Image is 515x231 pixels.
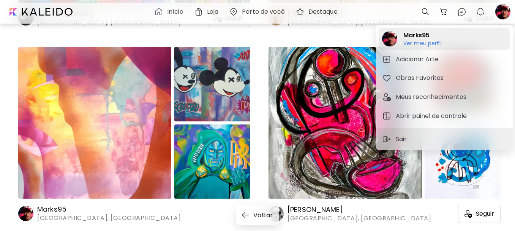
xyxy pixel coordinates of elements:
[379,70,510,86] button: tabObras Favoritas
[382,112,391,121] img: tab
[382,135,391,144] img: sign-out
[382,55,391,64] img: tab
[396,112,469,121] h5: Abrir painel de controle
[396,92,469,102] h5: Meus reconhecimentos
[379,132,412,147] button: sign-outSair
[379,108,510,124] button: tabAbrir painel de controle
[396,73,446,83] h5: Obras Favoritas
[396,135,409,144] p: Sair
[396,55,441,64] h5: Adicionar Arte
[403,40,442,47] h6: Ver meu perfil
[382,92,391,102] img: tab
[379,52,510,67] button: tabAdicionar Arte
[403,31,442,40] h2: Marks95
[379,89,510,105] button: tabMeus reconhecimentos
[382,73,391,83] img: tab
